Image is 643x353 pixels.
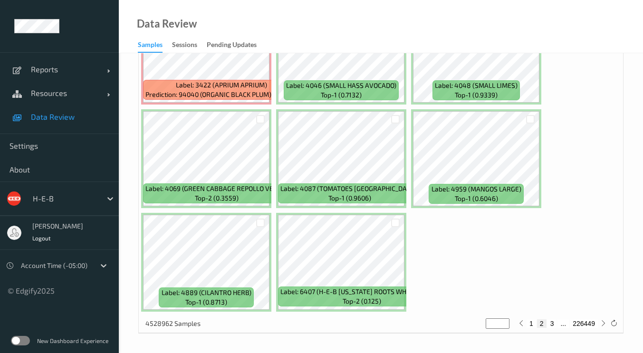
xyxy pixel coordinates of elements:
span: top-2 (0.125) [343,296,381,306]
span: top-1 (0.8713) [185,297,227,307]
span: top-1 (0.7132) [321,90,362,100]
span: top-2 (0.3559) [195,193,239,203]
a: Samples [138,38,172,53]
button: 226449 [570,319,598,328]
span: top-1 (0.6046) [455,194,498,203]
span: Label: 4046 (SMALL HASS AVOCADO) [286,81,396,90]
button: 3 [547,319,557,328]
span: top-1 (0.9339) [455,90,498,100]
span: Label: 4087 (TOMATOES [GEOGRAPHIC_DATA]) [280,184,419,193]
span: Label: 4069 (GREEN CABBAGE REPOLLO VERDE) [145,184,288,193]
span: Prediction: 94040 (ORGANIC BLACK PLUM) (0.3477) [145,90,298,99]
a: Sessions [172,38,207,52]
p: 4528962 Samples [145,319,217,328]
span: Label: 4889 (CILANTRO HERB) [162,288,251,297]
span: Label: 6407 (H-E-B [US_STATE] ROOTS WHITE ONIONS) [280,287,443,296]
div: Samples [138,40,163,53]
div: Sessions [172,40,197,52]
span: Label: 4048 (SMALL LIMES) [435,81,518,90]
span: Label: 3422 (APRIUM APRIUM) [176,80,267,90]
span: Label: 4959 (MANGOS LARGE) [432,184,521,194]
span: top-1 (0.9606) [328,193,371,203]
button: ... [557,319,569,328]
button: 2 [537,319,547,328]
a: Pending Updates [207,38,266,52]
div: Pending Updates [207,40,257,52]
button: 1 [527,319,536,328]
div: Data Review [137,19,197,29]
